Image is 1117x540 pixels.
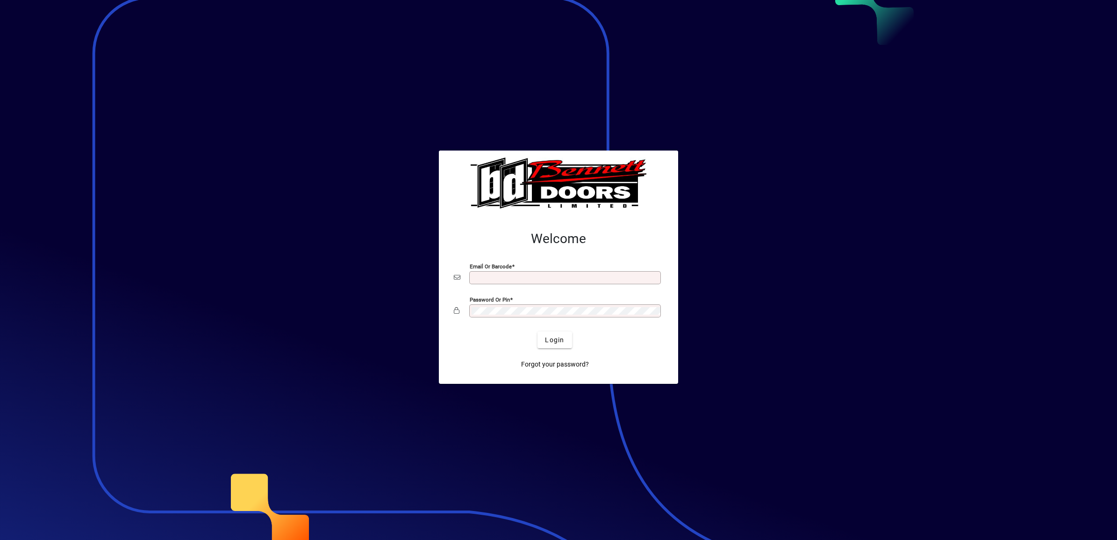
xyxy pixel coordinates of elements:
a: Forgot your password? [517,356,593,373]
h2: Welcome [454,231,663,247]
span: Login [545,335,564,345]
button: Login [537,331,572,348]
mat-label: Email or Barcode [470,263,512,270]
mat-label: Password or Pin [470,296,510,303]
span: Forgot your password? [521,360,589,369]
